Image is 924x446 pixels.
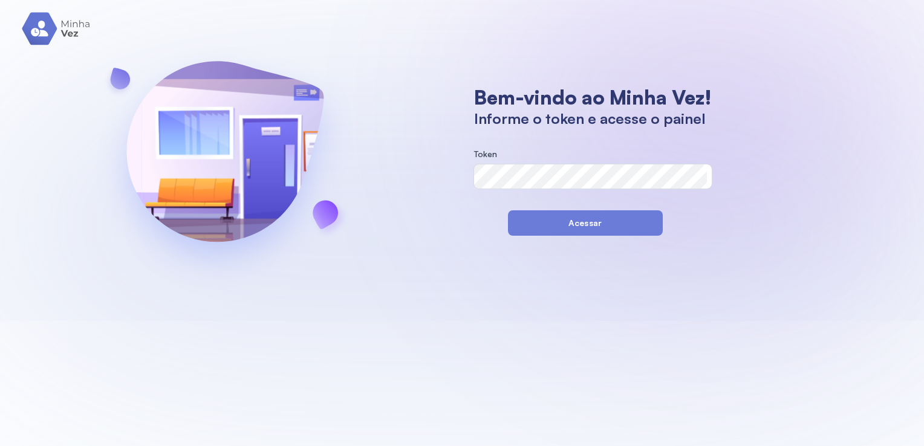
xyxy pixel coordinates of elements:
[94,29,356,292] img: banner-login.svg
[22,12,91,45] img: logo.svg
[474,109,712,128] h1: Informe o token e acesse o painel
[474,85,712,109] h1: Bem-vindo ao Minha Vez!
[508,210,663,236] button: Acessar
[474,149,498,159] span: Token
